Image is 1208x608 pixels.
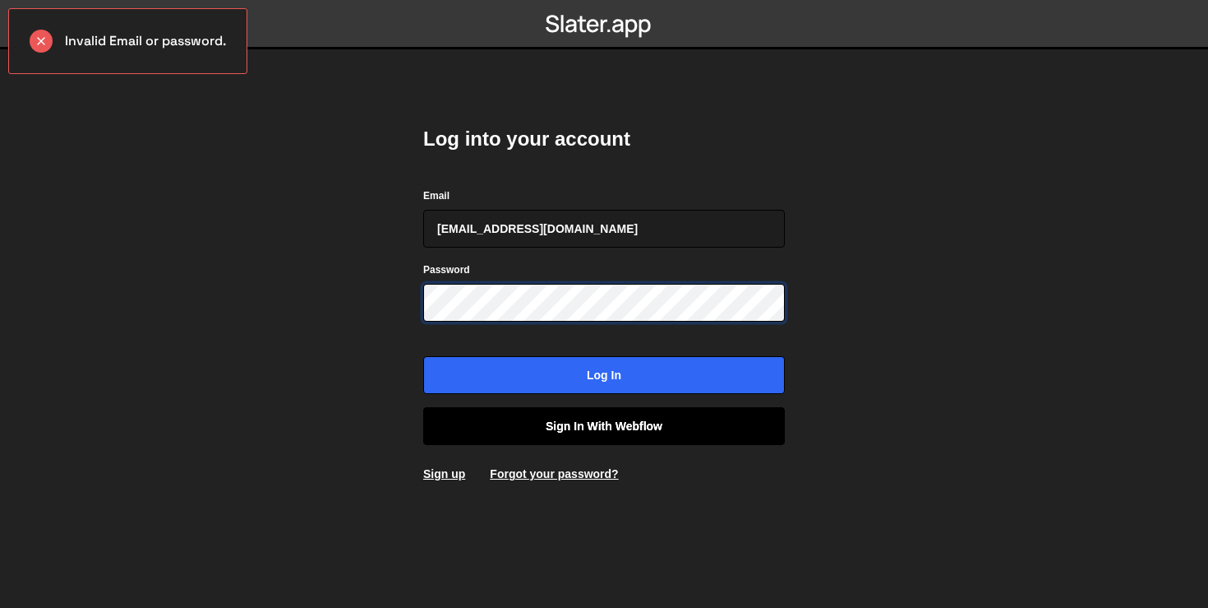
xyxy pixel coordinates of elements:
[423,262,470,278] label: Password
[423,407,785,445] a: Sign in with Webflow
[423,126,785,152] h2: Log into your account
[8,8,247,74] div: Invalid Email or password.
[423,467,465,480] a: Sign up
[490,467,618,480] a: Forgot your password?
[423,188,450,204] label: Email
[423,356,785,394] input: Log in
